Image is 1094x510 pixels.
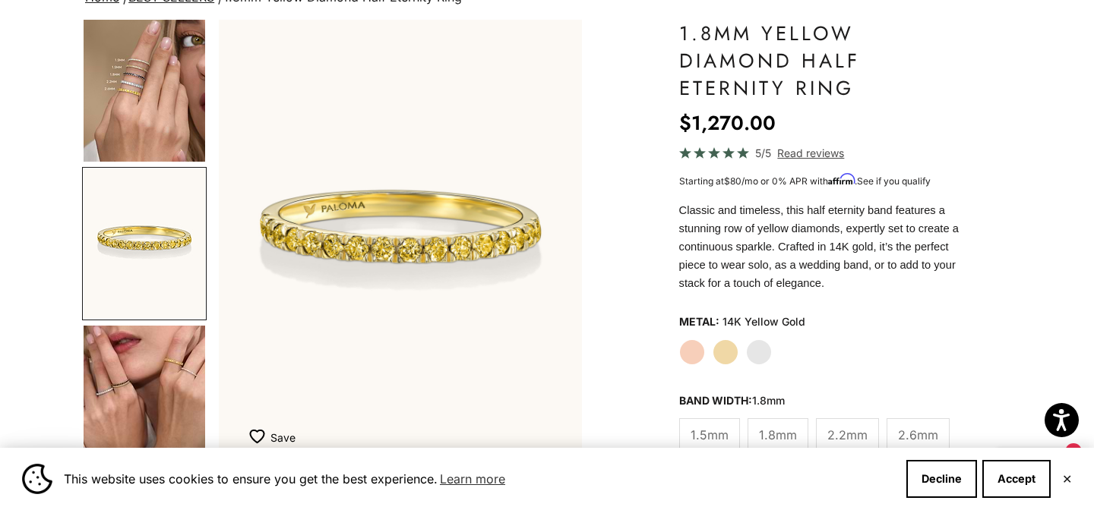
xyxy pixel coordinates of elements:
a: Learn more [438,467,507,490]
span: 1.8mm [759,425,797,445]
img: #YellowGold #WhiteGold #RoseGold [84,11,205,162]
variant-option-value: 14K Yellow Gold [722,310,805,333]
legend: Band Width: [679,389,785,412]
span: 1.5mm [691,425,729,445]
h1: 1.8mm Yellow Diamond Half Eternity Ring [679,20,974,102]
span: This website uses cookies to ensure you get the best experience. [64,467,894,490]
span: 2.6mm [898,425,938,445]
span: Affirm [828,174,855,185]
button: Go to item 4 [82,10,207,163]
button: Go to item 8 [82,324,207,477]
button: Go to item 6 [82,167,207,320]
legend: Metal: [679,310,719,333]
img: #YellowGold [84,168,205,319]
sale-price: $1,270.00 [679,108,776,138]
span: Read reviews [777,144,844,162]
span: 2.2mm [827,425,868,445]
span: Classic and timeless, this half eternity band features a stunning row of yellow diamonds, expertl... [679,204,959,289]
button: Decline [906,460,977,498]
button: Add to Wishlist [249,422,296,452]
img: Cookie banner [22,464,52,494]
div: Item 6 of 21 [219,20,582,467]
span: 5/5 [755,144,771,162]
button: Close [1062,474,1072,483]
img: #YellowGold #WhiteGold #RoseGold [84,326,205,476]
a: 5/5 Read reviews [679,144,974,162]
a: See if you qualify - Learn more about Affirm Financing (opens in modal) [857,175,931,187]
button: Accept [982,460,1051,498]
variant-option-value: 1.8mm [752,394,785,407]
span: Starting at /mo or 0% APR with . [679,175,931,187]
span: $80 [724,175,741,187]
img: wishlist [249,429,270,444]
img: #YellowGold [219,20,582,467]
